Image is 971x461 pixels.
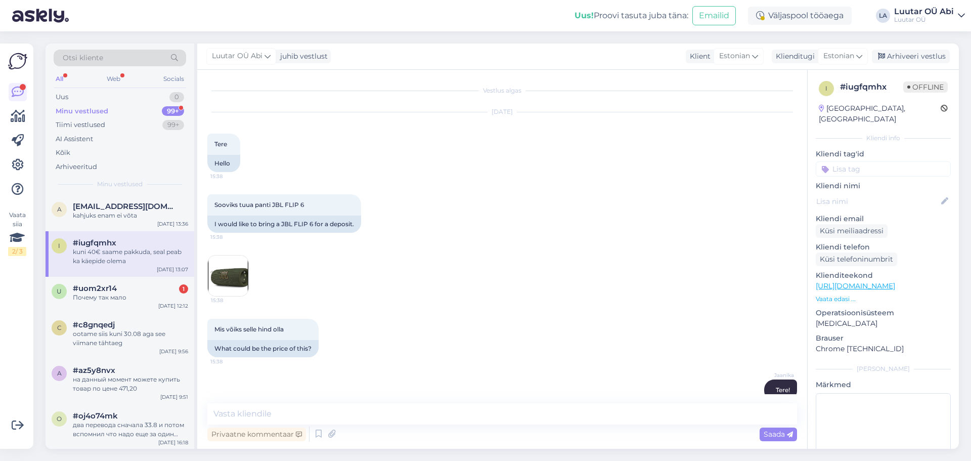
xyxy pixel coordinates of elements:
[210,173,248,180] span: 15:38
[57,369,62,377] span: a
[876,9,890,23] div: LA
[816,181,951,191] p: Kliendi nimi
[208,256,248,296] img: Attachment
[58,242,60,249] span: i
[816,253,897,266] div: Küsi telefoninumbrit
[210,358,248,365] span: 15:38
[179,284,188,294] div: 1
[57,324,62,331] span: c
[73,421,188,439] div: два перевода сначала 33.8 и потом вспомнил что надо еще за один день
[207,107,797,116] div: [DATE]
[823,51,854,62] span: Estonian
[57,287,62,295] span: u
[161,72,186,86] div: Socials
[819,103,941,124] div: [GEOGRAPHIC_DATA], [GEOGRAPHIC_DATA]
[764,430,793,439] span: Saada
[157,220,188,228] div: [DATE] 13:36
[56,162,97,172] div: Arhiveeritud
[894,16,954,24] div: Luutar OÜ
[56,92,68,102] div: Uus
[73,329,188,348] div: ootame siis kuni 30.08 aga see viimane tähtaeg
[54,72,65,86] div: All
[276,51,328,62] div: juhib vestlust
[210,233,248,241] span: 15:38
[57,415,62,423] span: o
[816,281,895,290] a: [URL][DOMAIN_NAME]
[8,52,27,71] img: Askly Logo
[756,371,794,379] span: Jaanika
[158,302,188,310] div: [DATE] 12:12
[903,81,948,93] span: Offline
[816,364,951,373] div: [PERSON_NAME]
[160,393,188,401] div: [DATE] 9:51
[73,238,116,247] span: #iugfqmhx
[8,247,26,256] div: 2 / 3
[692,6,736,25] button: Emailid
[686,51,711,62] div: Klient
[575,10,688,22] div: Proovi tasuta juba täna:
[207,86,797,95] div: Vestlus algas
[169,92,184,102] div: 0
[840,81,903,93] div: # iugfqmhx
[894,8,965,24] a: Luutar OÜ AbiLuutar OÜ
[214,325,284,333] span: Mis võiks selle hind olla
[816,295,951,304] p: Vaata edasi ...
[56,120,105,130] div: Tiimi vestlused
[73,293,188,302] div: Почему так мало
[73,211,188,220] div: kahjuks enam ei võta
[772,51,815,62] div: Klienditugi
[816,333,951,344] p: Brauser
[816,270,951,281] p: Klienditeekond
[105,72,122,86] div: Web
[748,7,852,25] div: Väljaspool tööaega
[719,51,750,62] span: Estonian
[816,242,951,253] p: Kliendi telefon
[207,340,319,357] div: What could be the price of this?
[56,148,70,158] div: Kõik
[816,224,888,238] div: Küsi meiliaadressi
[73,411,118,421] span: #oj4o74mk
[73,284,117,293] span: #uom2xr14
[73,366,115,375] span: #az5y8nvx
[816,380,951,390] p: Märkmed
[575,11,594,20] b: Uus!
[63,53,103,63] span: Otsi kliente
[157,266,188,273] div: [DATE] 13:07
[816,344,951,354] p: Chrome [TECHNICAL_ID]
[816,308,951,318] p: Operatsioonisüsteem
[162,120,184,130] div: 99+
[97,180,143,189] span: Minu vestlused
[816,134,951,143] div: Kliendi info
[816,161,951,177] input: Lisa tag
[816,318,951,329] p: [MEDICAL_DATA]
[816,214,951,224] p: Kliendi email
[872,50,950,63] div: Arhiveeri vestlus
[57,205,62,213] span: a
[894,8,954,16] div: Luutar OÜ Abi
[158,439,188,446] div: [DATE] 16:18
[214,140,227,148] span: Tere
[73,247,188,266] div: kuni 40€ saame pakkuda, seal peab ka käepide olema
[73,202,178,211] span: annikakaljund@gmail.com
[162,106,184,116] div: 99+
[207,216,361,233] div: I would like to bring a JBL FLIP 6 for a deposit.
[73,320,115,329] span: #c8gnqedj
[56,134,93,144] div: AI Assistent
[207,155,240,172] div: Hello
[776,386,790,394] span: Tere!
[56,106,108,116] div: Minu vestlused
[212,51,262,62] span: Luutar OÜ Abi
[825,85,827,92] span: i
[8,211,26,256] div: Vaata siia
[159,348,188,355] div: [DATE] 9:56
[816,196,939,207] input: Lisa nimi
[214,201,304,208] span: Sooviks tuua panti JBL FLIP 6
[211,297,249,304] span: 15:38
[73,375,188,393] div: на данный момент можете купить товар по цене 471,20
[816,149,951,159] p: Kliendi tag'id
[207,428,306,441] div: Privaatne kommentaar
